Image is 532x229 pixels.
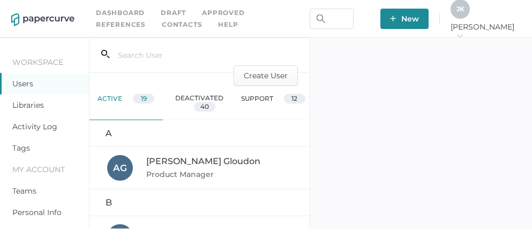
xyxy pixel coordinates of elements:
span: [PERSON_NAME] Gloudon [146,156,260,166]
span: J K [456,5,464,13]
span: 40 [200,102,209,110]
a: Approved [202,7,244,19]
input: Search User [110,45,248,65]
a: Tags [12,143,30,153]
div: support [236,86,310,120]
i: arrow_right [456,32,463,40]
div: A [89,120,310,147]
button: New [380,9,429,29]
div: B [89,189,310,216]
span: 12 [291,94,297,102]
span: Create User [244,66,288,85]
span: 19 [141,94,147,102]
img: plus-white.e19ec114.svg [390,16,396,21]
input: Search Workspace [310,9,354,29]
a: Personal Info [12,208,62,217]
a: Teams [12,186,36,196]
div: deactivated [163,86,236,120]
a: References [96,19,146,31]
img: papercurve-logo-colour.7244d18c.svg [11,13,74,26]
span: New [390,9,419,29]
a: AG[PERSON_NAME] GloudonProduct Manager [89,147,310,189]
a: Draft [161,7,186,19]
img: search.bf03fe8b.svg [317,14,325,23]
div: help [218,19,238,31]
a: Create User [234,70,298,80]
a: Activity Log [12,122,57,131]
span: Product Manager [146,169,216,179]
span: [PERSON_NAME] [451,22,521,41]
div: active [89,86,163,120]
a: Contacts [162,19,202,31]
a: Users [12,79,33,88]
i: search_left [101,50,110,58]
span: A G [113,162,127,173]
a: Libraries [12,100,44,110]
a: Dashboard [96,7,145,19]
button: Create User [234,65,298,86]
